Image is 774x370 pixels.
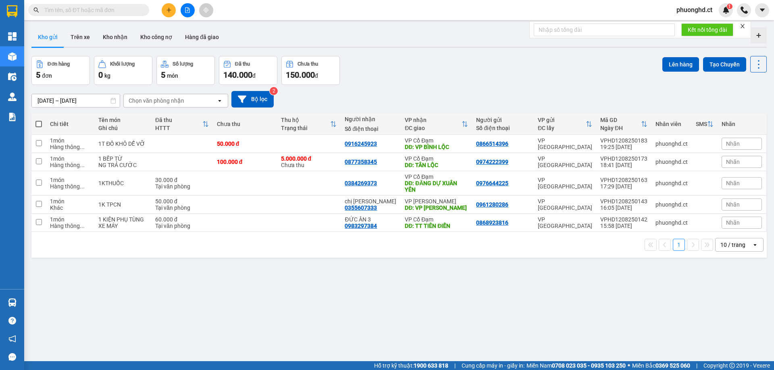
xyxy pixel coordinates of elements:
div: phuonghd.ct [655,219,688,226]
button: caret-down [755,3,769,17]
div: 50.000 đ [155,198,209,205]
span: ... [80,183,85,190]
sup: 2 [270,87,278,95]
div: Đã thu [235,61,250,67]
span: 140.000 [223,70,252,80]
span: | [454,361,456,370]
button: Khối lượng0kg [94,56,152,85]
div: 0355607333 [345,205,377,211]
div: VP [GEOGRAPHIC_DATA] [538,155,592,168]
strong: 0369 525 060 [655,362,690,369]
th: Toggle SortBy [692,114,718,135]
button: Lên hàng [662,57,699,72]
span: 5 [36,70,40,80]
div: Chi tiết [50,121,90,127]
div: 10 / trang [720,241,745,249]
button: plus [162,3,176,17]
span: Nhãn [726,159,740,165]
sup: 1 [727,4,732,9]
button: Kho nhận [96,27,134,47]
div: HTTT [155,125,202,131]
div: VP Cổ Đạm [405,137,468,144]
img: warehouse-icon [8,72,17,81]
img: warehouse-icon [8,298,17,307]
div: 5.000.000 đ [281,155,337,162]
div: ĐỨC ÂN 3 [345,216,397,223]
div: Ngày ĐH [600,125,641,131]
span: Nhãn [726,180,740,186]
div: DĐ: TÂN LỘC [405,162,468,168]
div: VPHD1208250173 [600,155,647,162]
span: đ [252,72,256,79]
div: Đã thu [155,117,202,123]
div: 0976644225 [476,180,508,186]
div: Ghi chú [98,125,147,131]
div: VP [GEOGRAPHIC_DATA] [538,177,592,190]
div: chị tuyết [345,198,397,205]
div: Khác [50,205,90,211]
div: 60.000 đ [155,216,209,223]
span: file-add [185,7,190,13]
button: 1 [673,239,685,251]
span: phuonghd.ct [670,5,719,15]
div: 1 món [50,155,90,162]
span: 5 [161,70,165,80]
div: Số lượng [173,61,193,67]
div: 16:05 [DATE] [600,205,647,211]
div: 15:58 [DATE] [600,223,647,229]
span: | [696,361,697,370]
div: Tên món [98,117,147,123]
button: Bộ lọc [231,91,274,107]
img: solution-icon [8,113,17,121]
th: Toggle SortBy [401,114,472,135]
div: Hàng thông thường [50,162,90,168]
span: copyright [729,363,735,368]
span: kg [104,72,110,79]
span: message [8,353,16,361]
span: Hỗ trợ kỹ thuật: [374,361,448,370]
input: Nhập số tổng đài [534,23,675,36]
button: Chưa thu150.000đ [281,56,340,85]
button: Tạo Chuyến [703,57,746,72]
div: Chưa thu [298,61,318,67]
svg: open [752,242,758,248]
img: dashboard-icon [8,32,17,41]
div: Số điện thoại [345,126,397,132]
div: DĐ: VP BÌNH LỘC [405,144,468,150]
div: 100.000 đ [217,159,273,165]
div: phuonghd.ct [655,180,688,186]
span: ... [80,162,85,168]
button: Đã thu140.000đ [219,56,277,85]
div: Đơn hàng [48,61,70,67]
div: 1 món [50,177,90,183]
div: VP Cổ Đạm [405,174,468,180]
div: Hàng thông thường [50,223,90,229]
div: VP [PERSON_NAME] [405,198,468,205]
div: 1K TPCN [98,201,147,208]
div: 0974222399 [476,159,508,165]
div: VPHD1208250183 [600,137,647,144]
div: 1 BẾP TỪ [98,155,147,162]
div: Trạng thái [281,125,331,131]
input: Select a date range. [32,94,120,107]
div: Khối lượng [110,61,135,67]
span: 0 [98,70,103,80]
button: Kho gửi [31,27,64,47]
th: Toggle SortBy [277,114,341,135]
div: VP [GEOGRAPHIC_DATA] [538,216,592,229]
th: Toggle SortBy [534,114,596,135]
button: Hàng đã giao [179,27,225,47]
div: 0877358345 [345,159,377,165]
span: Miền Nam [526,361,626,370]
div: DĐ: TT TIÊN ĐIỀN [405,223,468,229]
div: 0868923816 [476,219,508,226]
div: 0866514396 [476,141,508,147]
div: 0384269373 [345,180,377,186]
img: icon-new-feature [722,6,730,14]
div: Thu hộ [281,117,331,123]
div: Người gửi [476,117,530,123]
span: plus [166,7,172,13]
span: ⚪️ [628,364,630,367]
span: search [33,7,39,13]
div: Nhân viên [655,121,688,127]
